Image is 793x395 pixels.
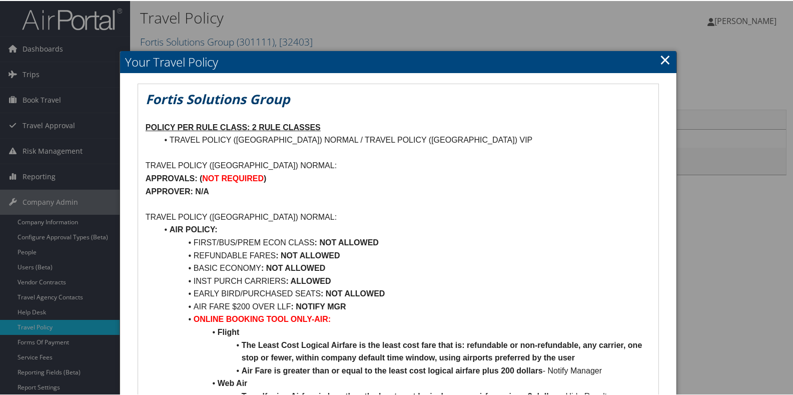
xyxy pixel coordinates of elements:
[146,210,651,223] p: TRAVEL POLICY ([GEOGRAPHIC_DATA]) NORMAL:
[146,89,290,107] em: Fortis Solutions Group
[242,340,644,361] strong: The Least Cost Logical Airfare is the least cost fare that is: refundable or non-refundable, any ...
[276,250,340,259] strong: : NOT ALLOWED
[319,237,379,246] strong: NOT ALLOWED
[158,248,651,261] li: REFUNDABLE FARES
[158,133,651,146] li: TRAVEL POLICY ([GEOGRAPHIC_DATA]) NORMAL / TRAVEL POLICY ([GEOGRAPHIC_DATA]) VIP
[315,237,317,246] strong: :
[158,363,651,376] li: - Notify Manager
[218,327,240,335] strong: Flight
[158,286,651,299] li: EARLY BIRD/PURCHASED SEATS
[200,173,202,182] strong: (
[659,49,671,69] a: Close
[170,224,218,233] strong: AIR POLICY:
[261,263,325,271] strong: : NOT ALLOWED
[158,274,651,287] li: INST PURCH CARRIERS
[321,288,385,297] strong: : NOT ALLOWED
[202,173,264,182] strong: NOT REQUIRED
[120,50,676,72] h2: Your Travel Policy
[146,122,321,131] u: POLICY PER RULE CLASS: 2 RULE CLASSES
[158,299,651,312] li: AIR FARE $200 OVER LLF
[146,186,209,195] strong: APPROVER: N/A
[264,173,266,182] strong: )
[242,365,543,374] strong: Air Fare is greater than or equal to the least cost logical airfare plus 200 dollars
[158,261,651,274] li: BASIC ECONOMY
[146,158,651,171] p: TRAVEL POLICY ([GEOGRAPHIC_DATA]) NORMAL:
[218,378,248,386] strong: Web Air
[194,314,331,322] strong: ONLINE BOOKING TOOL ONLY-AIR:
[146,173,198,182] strong: APPROVALS:
[291,301,346,310] strong: : NOTIFY MGR
[286,276,331,284] strong: : ALLOWED
[158,235,651,248] li: FIRST/BUS/PREM ECON CLASS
